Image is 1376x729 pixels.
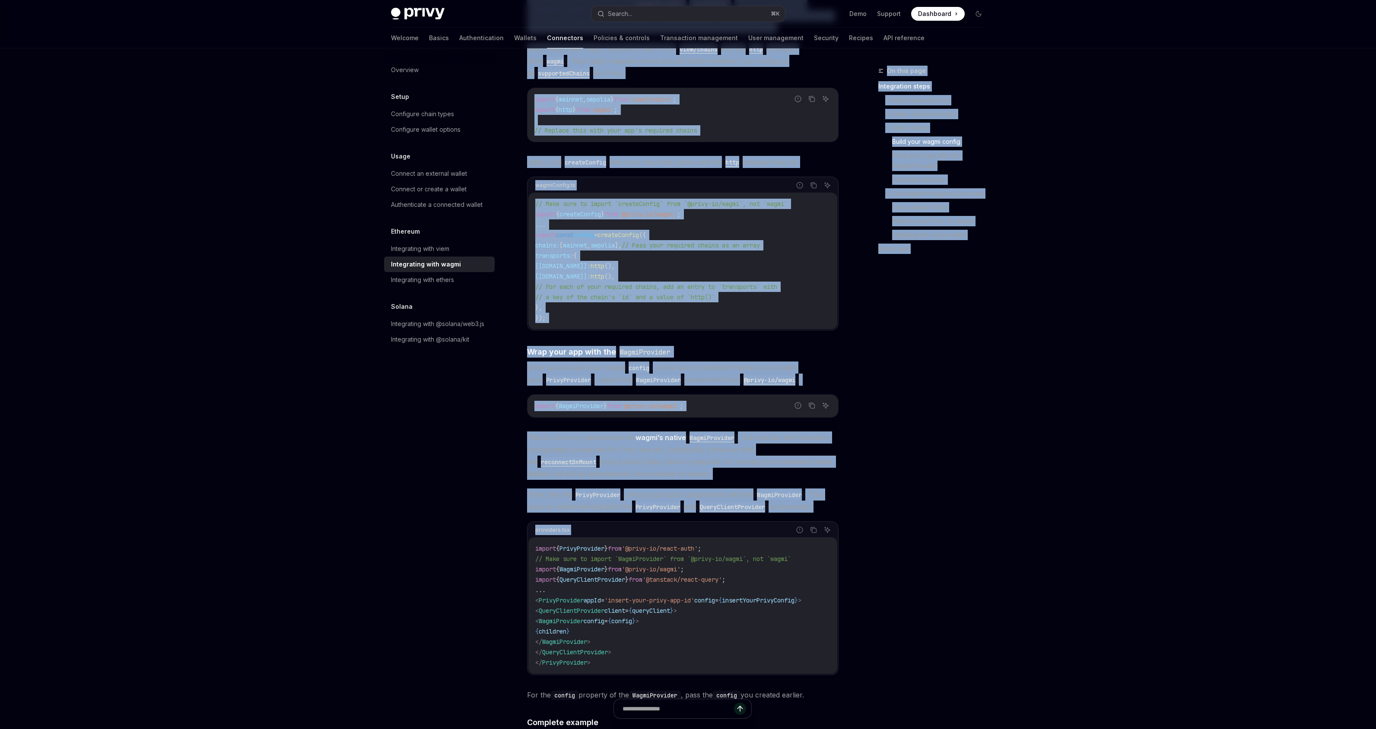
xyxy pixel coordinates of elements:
[539,596,584,604] span: PrivyProvider
[556,565,559,573] span: {
[911,7,965,21] a: Dashboard
[391,244,449,254] div: Integrating with viem
[628,95,673,103] span: 'viem/chains'
[629,691,681,700] code: WagmiProvider
[527,361,839,386] span: Once you’ve built your wagmi , in the same component where you render your , import the component...
[608,648,611,656] span: >
[535,221,546,228] span: ...
[391,301,413,312] h5: Solana
[384,181,495,197] a: Connect or create a wallet
[535,617,539,625] span: <
[573,252,577,260] span: {
[391,334,469,345] div: Integrating with @solana/kit
[608,545,622,552] span: from
[696,502,769,511] a: QueryClientProvider
[559,241,563,249] span: [
[535,231,556,239] span: export
[674,607,677,615] span: >
[594,231,597,239] span: =
[459,28,504,48] a: Authentication
[585,502,604,511] em: inside
[535,262,591,270] span: [[DOMAIN_NAME]]:
[535,252,573,260] span: transports:
[563,241,587,249] span: mainnet
[642,576,722,583] span: '@tanstack/react-query'
[849,28,873,48] a: Recipes
[753,490,805,500] code: WagmiProvider
[573,231,594,239] span: config
[885,187,992,200] a: 4. Use wagmi throughout your app
[878,79,992,93] a: Integration steps
[527,346,674,358] span: Wrap your app with the
[534,127,697,134] span: // Replace this with your app's required chains
[885,107,992,121] a: 2. Setup TanStack Query
[792,93,804,105] button: Report incorrect code
[746,44,766,53] a: http
[391,92,409,102] h5: Setup
[614,106,617,114] span: ;
[527,43,839,79] span: Next, import your app’s required chains from and the transport from . Your app’s required chains ...
[537,457,600,467] code: reconnectOnMount
[583,95,586,103] span: ,
[555,402,559,410] span: {
[535,576,556,583] span: import
[391,319,484,329] div: Integrating with @solana/web3.js
[629,576,642,583] span: from
[535,524,570,536] div: providers.tsx
[722,596,794,604] span: insertYourPrivyConfig
[748,28,804,48] a: User management
[559,106,572,114] span: http
[555,95,559,103] span: {
[625,607,629,615] span: =
[584,596,601,604] span: appId
[559,402,604,410] span: WagmiProvider
[722,158,743,167] code: http
[822,524,833,536] button: Ask AI
[547,28,583,48] a: Connectors
[622,565,680,573] span: '@privy-io/wagmi'
[820,400,831,411] button: Ask AI
[391,226,420,237] h5: Ethereum
[590,106,614,114] span: 'wagmi'
[566,628,570,635] span: }
[604,596,694,604] span: 'insert-your-privy-app-id'
[535,210,556,218] span: import
[680,402,683,410] span: ;
[391,124,461,135] div: Configure wallet options
[543,57,567,66] code: wagmi
[535,283,777,291] span: // For each of your required chains, add an entry to `transports` with
[556,576,559,583] span: {
[892,135,992,149] a: Build your wagmi config
[597,231,639,239] span: createConfig
[822,180,833,191] button: Ask AI
[391,65,419,75] div: Overview
[527,156,839,168] span: Lastly, call with your imported chains and the transport like so:
[887,66,926,76] span: On this page
[537,457,600,466] a: reconnectOnMount
[556,545,559,552] span: {
[514,28,537,48] a: Wallets
[535,545,556,552] span: import
[587,241,591,249] span: ,
[535,180,575,191] div: wagmiConfig.ts
[601,210,604,218] span: }
[814,28,839,48] a: Security
[535,304,542,311] span: },
[584,617,604,625] span: config
[559,545,604,552] span: PrivyProvider
[559,565,604,573] span: WagmiProvider
[734,703,746,715] button: Send message
[591,241,615,249] span: sepolia
[534,69,593,77] a: supportedChains
[680,565,684,573] span: ;
[722,158,743,166] a: http
[384,272,495,288] a: Integrating with ethers
[676,44,721,54] code: viem/chains
[384,122,495,137] a: Configure wallet options
[391,200,483,210] div: Authenticate a connected wallet
[542,638,587,646] span: WagmiProvider
[561,158,610,167] code: createConfig
[384,106,495,122] a: Configure chain types
[686,433,738,443] code: WagmiProvider
[677,210,680,218] span: ;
